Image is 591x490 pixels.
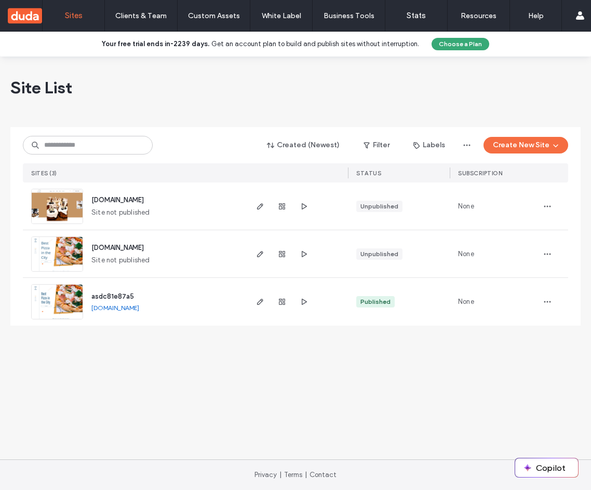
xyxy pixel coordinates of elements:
button: Created (Newest) [258,137,349,153]
label: Help [528,11,544,20]
span: SUBSCRIPTION [458,170,502,177]
a: [DOMAIN_NAME] [91,244,144,251]
label: Custom Assets [188,11,240,20]
button: Labels [404,137,454,153]
span: Site not published [91,255,150,265]
span: Site List [10,77,72,98]
a: [DOMAIN_NAME] [91,196,144,204]
a: Privacy [254,471,277,479]
a: asdc81e87a5 [91,292,134,300]
a: Contact [310,471,337,479]
label: White Label [262,11,301,20]
span: | [305,471,307,479]
div: Unpublished [360,249,398,259]
div: Unpublished [360,202,398,211]
div: Published [360,297,391,306]
button: Create New Site [483,137,568,153]
span: SITES (3) [31,170,57,177]
span: None [458,201,474,212]
label: Business Tools [324,11,374,20]
button: Filter [353,137,400,153]
label: Stats [407,11,426,20]
span: None [458,249,474,259]
span: Site not published [91,207,150,218]
a: Terms [284,471,302,479]
button: Choose a Plan [432,38,489,50]
span: Get an account plan to build and publish sites without interruption. [211,40,419,48]
span: None [458,297,474,307]
span: STATUS [356,170,381,177]
span: | [279,471,281,479]
b: Your free trial ends in . [102,40,209,48]
b: -2239 days [170,40,208,48]
a: [DOMAIN_NAME] [91,304,139,312]
label: Sites [65,11,83,20]
button: Copilot [515,458,578,477]
label: Clients & Team [115,11,167,20]
label: Resources [461,11,496,20]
